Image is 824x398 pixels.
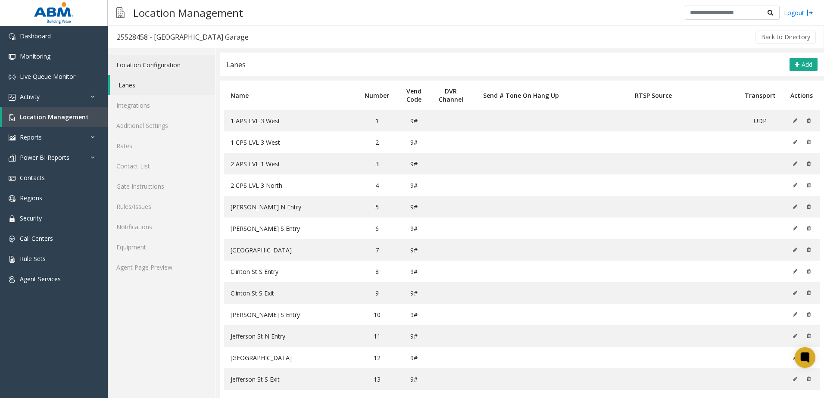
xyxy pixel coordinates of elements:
a: Contact List [108,156,215,176]
span: Add [802,60,812,68]
img: 'icon' [9,155,16,162]
td: 1 [356,110,397,131]
img: logout [806,8,813,17]
td: 13 [356,368,397,390]
th: Vend Code [397,81,431,110]
td: 9# [397,153,431,174]
span: Monitoring [20,52,50,60]
td: 9# [397,131,431,153]
div: 25528458 - [GEOGRAPHIC_DATA] Garage [117,31,249,43]
span: Live Queue Monitor [20,72,75,81]
td: 9# [397,196,431,218]
a: Location Configuration [108,55,215,75]
img: 'icon' [9,53,16,60]
span: Clinton St S Entry [231,267,278,276]
button: Back to Directory [755,31,816,44]
td: 9# [397,261,431,282]
td: 9# [397,110,431,131]
img: 'icon' [9,94,16,101]
span: 2 CPS LVL 3 North [231,181,282,190]
button: Add [790,58,818,72]
span: [PERSON_NAME] N Entry [231,203,301,211]
th: DVR Channel [431,81,471,110]
a: Logout [784,8,813,17]
span: Security [20,214,42,222]
a: Location Management [2,107,108,127]
span: Reports [20,133,42,141]
td: 9# [397,304,431,325]
span: Rule Sets [20,255,46,263]
td: 10 [356,304,397,325]
td: 3 [356,153,397,174]
a: Additional Settings [108,115,215,136]
span: Jefferson St N Entry [231,332,285,340]
td: 9# [397,347,431,368]
a: Rules/Issues [108,196,215,217]
div: Lanes [226,59,246,70]
td: 11 [356,325,397,347]
img: pageIcon [116,2,125,23]
a: Agent Page Preview [108,257,215,277]
td: 9 [356,282,397,304]
th: Actions [783,81,820,110]
td: 9# [397,368,431,390]
span: [GEOGRAPHIC_DATA] [231,246,292,254]
span: Jefferson St S Exit [231,375,280,383]
img: 'icon' [9,175,16,182]
img: 'icon' [9,134,16,141]
td: 9# [397,174,431,196]
img: 'icon' [9,33,16,40]
a: Equipment [108,237,215,257]
a: Integrations [108,95,215,115]
td: 7 [356,239,397,261]
td: 9# [397,325,431,347]
span: 1 APS LVL 3 West [231,117,280,125]
span: 1 CPS LVL 3 West [231,138,280,146]
h3: Location Management [129,2,247,23]
th: Transport [737,81,784,110]
th: Number [356,81,397,110]
a: Rates [108,136,215,156]
span: Regions [20,194,42,202]
td: 8 [356,261,397,282]
span: Dashboard [20,32,51,40]
th: Send # Tone On Hang Up [471,81,571,110]
img: 'icon' [9,195,16,202]
a: Notifications [108,217,215,237]
span: Location Management [20,113,89,121]
td: 9# [397,239,431,261]
th: RTSP Source [571,81,736,110]
span: Call Centers [20,234,53,243]
img: 'icon' [9,215,16,222]
th: Name [224,81,356,110]
span: Contacts [20,174,45,182]
td: 12 [356,347,397,368]
img: 'icon' [9,236,16,243]
td: 9# [397,282,431,304]
span: Clinton St S Exit [231,289,274,297]
a: Lanes [110,75,215,95]
span: 2 APS LVL 1 West [231,160,280,168]
span: [PERSON_NAME] S Entry [231,224,300,233]
td: UDP [737,110,784,131]
span: Activity [20,93,40,101]
td: 5 [356,196,397,218]
a: Gate Instructions [108,176,215,196]
img: 'icon' [9,256,16,263]
td: 9# [397,218,431,239]
span: [GEOGRAPHIC_DATA] [231,354,292,362]
img: 'icon' [9,276,16,283]
span: Agent Services [20,275,61,283]
span: Power BI Reports [20,153,69,162]
span: [PERSON_NAME] S Entry [231,311,300,319]
img: 'icon' [9,114,16,121]
td: 2 [356,131,397,153]
td: 4 [356,174,397,196]
td: 6 [356,218,397,239]
img: 'icon' [9,74,16,81]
